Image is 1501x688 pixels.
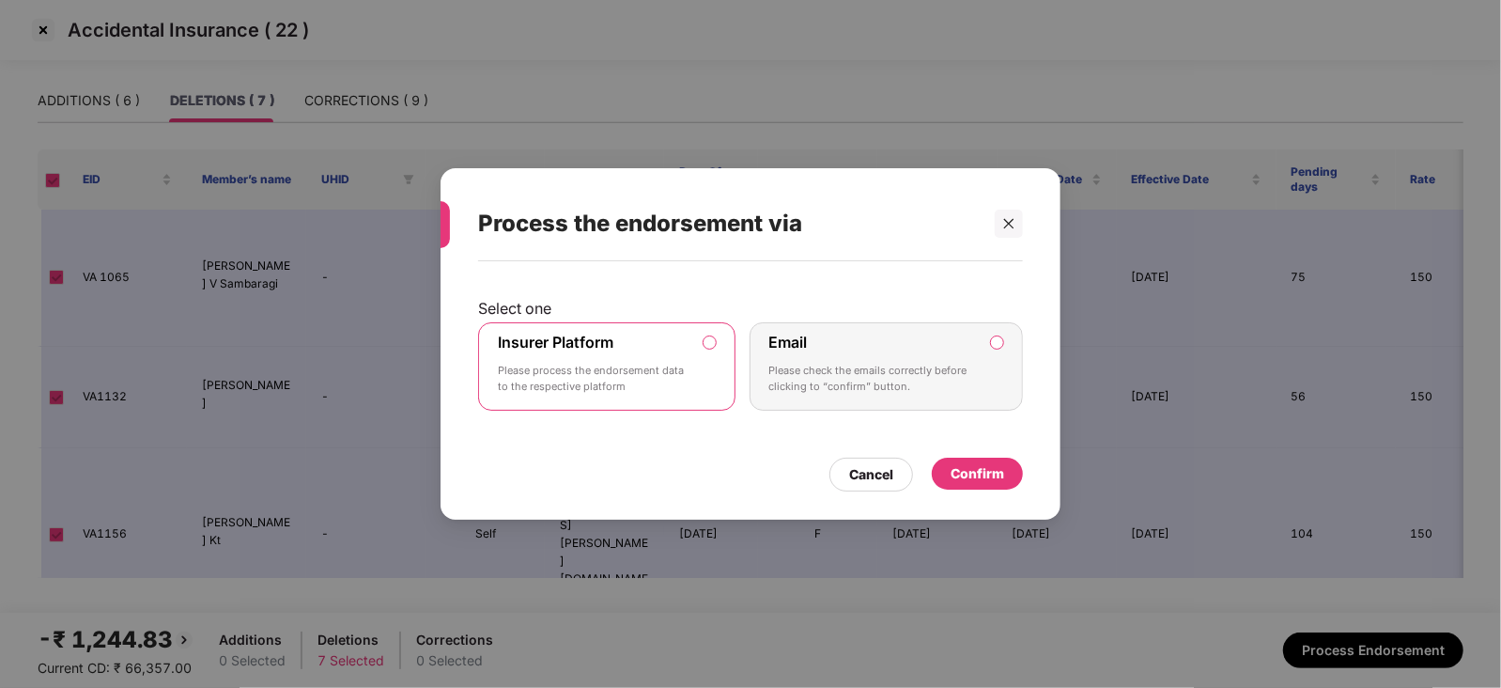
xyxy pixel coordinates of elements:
p: Select one [478,299,1023,318]
p: Please check the emails correctly before clicking to “confirm” button. [769,363,978,396]
p: Please process the endorsement data to the respective platform [498,363,689,396]
input: Insurer PlatformPlease process the endorsement data to the respective platform [704,336,716,349]
div: Cancel [849,464,893,485]
label: Email [769,333,808,352]
div: Process the endorsement via [478,187,978,260]
span: close [1002,217,1015,230]
input: EmailPlease check the emails correctly before clicking to “confirm” button. [991,336,1003,349]
div: Confirm [951,463,1004,484]
label: Insurer Platform [498,333,613,352]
